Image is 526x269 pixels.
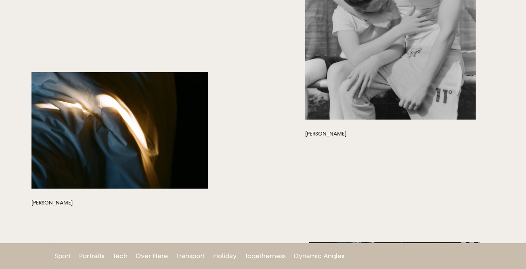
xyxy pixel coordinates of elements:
[245,252,286,260] a: Togetherness
[113,252,128,260] a: Tech
[305,131,476,137] h3: [PERSON_NAME]
[213,252,237,260] a: Holiday
[79,252,105,260] a: Portraits
[136,252,168,260] a: Over Here
[31,200,208,206] h3: [PERSON_NAME]
[54,252,71,260] a: Sport
[176,252,205,260] a: Transport
[294,252,344,260] a: Dynamic Angles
